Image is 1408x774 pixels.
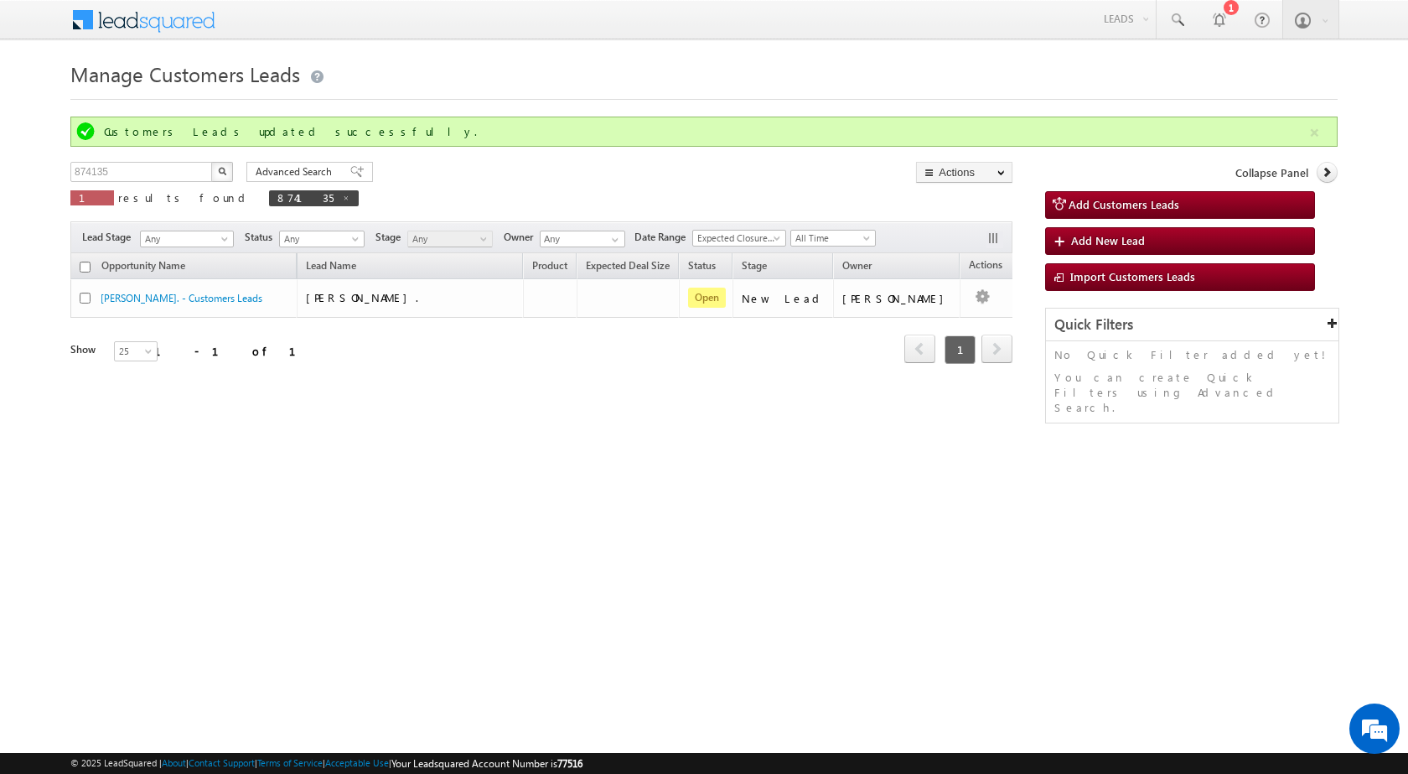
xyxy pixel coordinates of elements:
[79,190,106,205] span: 1
[298,257,365,278] span: Lead Name
[408,231,488,247] span: Any
[842,259,872,272] span: Owner
[325,757,389,768] a: Acceptable Use
[981,336,1012,363] a: next
[960,256,1011,278] span: Actions
[1054,347,1330,362] p: No Quick Filter added yet!
[80,262,91,273] input: Check all records
[577,257,678,278] a: Expected Deal Size
[916,162,1012,183] button: Actions
[1069,197,1179,211] span: Add Customers Leads
[1054,370,1330,415] p: You can create Quick Filters using Advanced Search.
[218,167,226,175] img: Search
[586,259,670,272] span: Expected Deal Size
[115,344,159,359] span: 25
[189,757,255,768] a: Contact Support
[28,88,70,110] img: d_60004797649_company_0_60004797649
[692,230,786,247] a: Expected Closure Date
[162,757,186,768] a: About
[87,88,282,110] div: Chat with us now
[280,231,360,247] span: Any
[93,257,194,278] a: Opportunity Name
[375,230,407,245] span: Stage
[118,190,251,205] span: results found
[279,231,365,247] a: Any
[70,756,582,771] span: © 2025 LeadSquared | | | | |
[791,231,871,246] span: All Time
[790,230,876,247] a: All Time
[407,231,493,247] a: Any
[680,257,724,278] a: Status
[1046,309,1338,341] div: Quick Filters
[114,341,158,361] a: 25
[904,335,935,363] span: prev
[257,757,323,768] a: Terms of Service
[101,292,262,304] a: [PERSON_NAME]. - Customers Leads
[22,155,306,502] textarea: Type your message and hit 'Enter'
[557,757,582,770] span: 77516
[141,231,228,247] span: Any
[842,291,952,306] div: [PERSON_NAME]
[256,164,337,179] span: Advanced Search
[306,290,418,304] span: [PERSON_NAME].
[504,230,540,245] span: Owner
[1071,233,1145,247] span: Add New Lead
[101,259,185,272] span: Opportunity Name
[1070,269,1195,283] span: Import Customers Leads
[391,757,582,770] span: Your Leadsquared Account Number is
[70,60,300,87] span: Manage Customers Leads
[532,259,567,272] span: Product
[245,230,279,245] span: Status
[981,335,1012,363] span: next
[540,231,625,247] input: Type to Search
[742,291,826,306] div: New Lead
[1235,165,1308,180] span: Collapse Panel
[82,230,137,245] span: Lead Stage
[603,231,624,248] a: Show All Items
[275,8,315,49] div: Minimize live chat window
[104,124,1307,139] div: Customers Leads updated successfully.
[742,259,767,272] span: Stage
[945,335,976,364] span: 1
[70,342,101,357] div: Show
[693,231,780,246] span: Expected Closure Date
[634,230,692,245] span: Date Range
[140,231,234,247] a: Any
[277,190,334,205] span: 874135
[154,341,316,361] div: 1 - 1 of 1
[733,257,775,278] a: Stage
[228,517,304,539] em: Start Chat
[904,336,935,363] a: prev
[688,288,726,308] span: Open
